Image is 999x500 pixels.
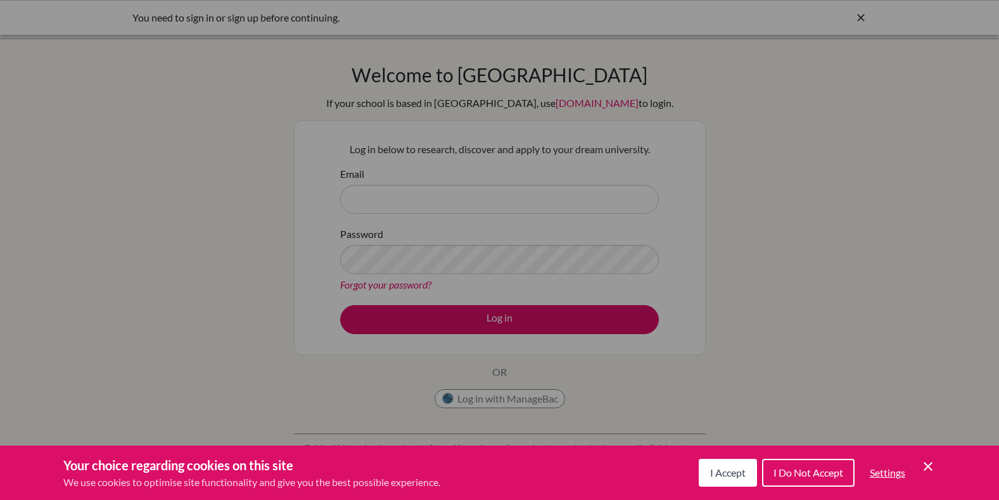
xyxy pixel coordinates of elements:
p: We use cookies to optimise site functionality and give you the best possible experience. [63,475,440,490]
span: I Do Not Accept [773,466,843,478]
button: Settings [860,460,915,485]
h3: Your choice regarding cookies on this site [63,456,440,475]
button: I Accept [699,459,757,487]
span: Settings [870,466,905,478]
button: I Do Not Accept [762,459,855,487]
button: Save and close [920,459,936,474]
span: I Accept [710,466,746,478]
